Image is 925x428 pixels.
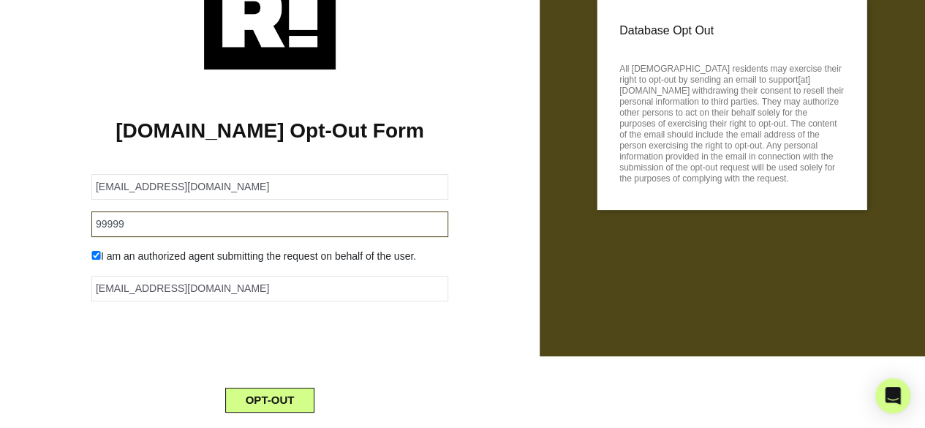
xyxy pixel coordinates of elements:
[225,388,315,413] button: OPT-OUT
[619,59,845,184] p: All [DEMOGRAPHIC_DATA] residents may exercise their right to opt-out by sending an email to suppo...
[619,20,845,42] p: Database Opt Out
[159,313,381,370] iframe: reCAPTCHA
[91,211,448,237] input: Zipcode
[80,249,459,264] div: I am an authorized agent submitting the request on behalf of the user.
[91,276,448,301] input: Authorized Agent Email Address
[22,119,518,143] h1: [DOMAIN_NAME] Opt-Out Form
[91,174,448,200] input: Email Address
[875,378,910,413] div: Open Intercom Messenger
